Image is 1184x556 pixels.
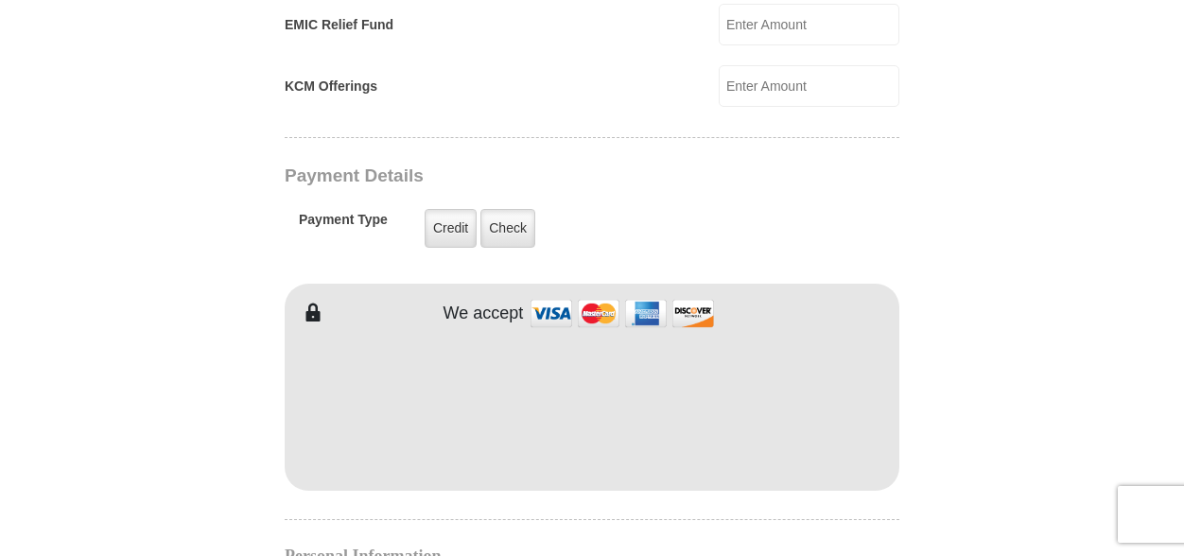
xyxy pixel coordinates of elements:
input: Enter Amount [719,65,899,107]
iframe: To enrich screen reader interactions, please activate Accessibility in Grammarly extension settings [285,324,899,485]
label: Check [480,209,535,248]
input: Enter Amount [719,4,899,45]
h4: We accept [444,304,524,324]
h3: Payment Details [285,165,767,187]
label: EMIC Relief Fund [285,15,393,35]
img: credit cards accepted [528,293,717,334]
label: Credit [425,209,477,248]
label: KCM Offerings [285,77,377,96]
h5: Payment Type [299,212,388,237]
